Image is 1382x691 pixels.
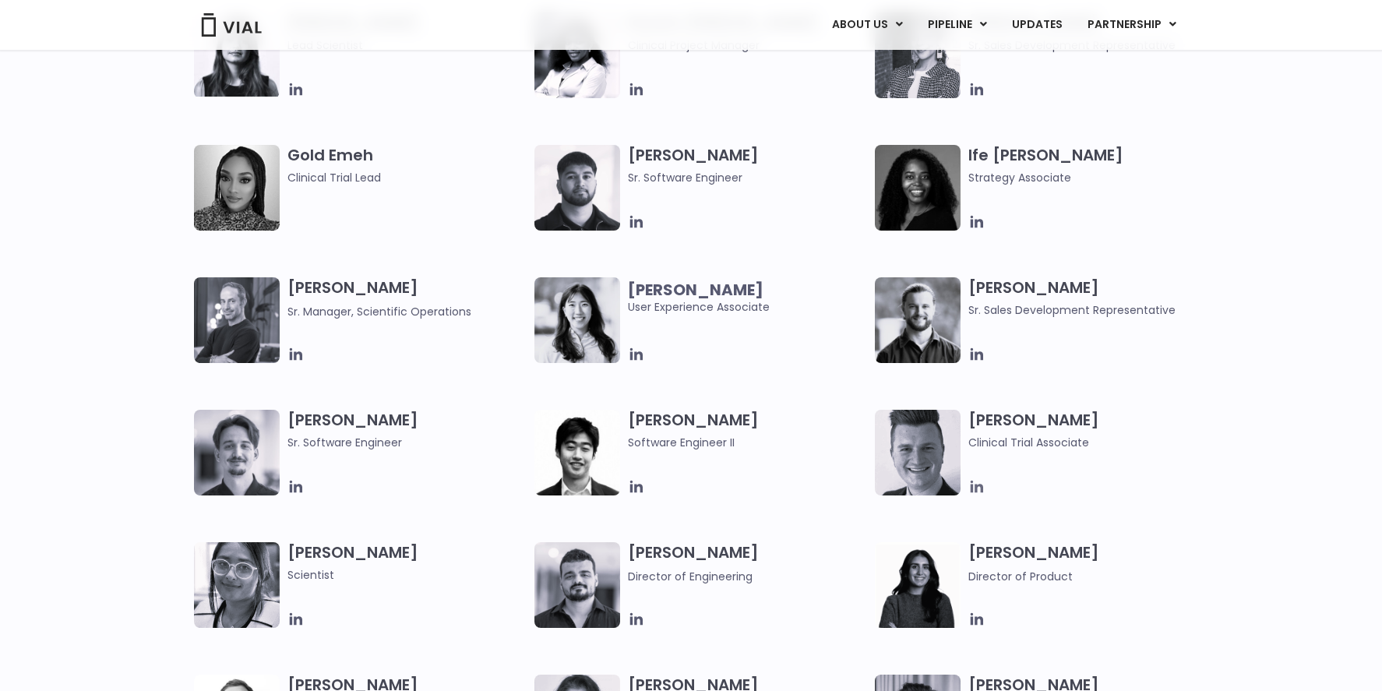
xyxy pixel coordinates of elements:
span: Director of Engineering [628,569,753,584]
img: Jason Zhang [534,410,620,495]
a: PIPELINEMenu Toggle [915,12,999,38]
span: Strategy Associate [968,169,1207,186]
span: Scientist [287,566,527,583]
h3: [PERSON_NAME] [968,410,1207,451]
h3: [PERSON_NAME] [287,410,527,451]
img: Headshot of smiling of man named Gurman [534,145,620,231]
span: Clinical Trial Lead [287,169,527,186]
span: Sr. Software Engineer [628,169,867,186]
span: Sr. Sales Development Representative [968,301,1207,319]
span: Sr. Software Engineer [287,434,527,451]
img: Igor [534,542,620,628]
a: UPDATES [999,12,1074,38]
h3: [PERSON_NAME] [628,145,867,186]
img: Ife Desamours [875,145,961,231]
img: Headshot of smiling woman named Anjali [194,542,280,628]
b: [PERSON_NAME] [628,279,763,301]
span: Sr. Manager, Scientific Operations [287,304,471,319]
h3: Ife [PERSON_NAME] [968,145,1207,186]
h3: [PERSON_NAME] [287,542,527,583]
span: Clinical Trial Associate [968,434,1207,451]
img: A woman wearing a leopard print shirt in a black and white photo. [194,145,280,231]
img: Headshot of smiling woman named Elia [194,12,280,97]
img: Smiling woman named Ira [875,542,961,628]
a: PARTNERSHIPMenu Toggle [1075,12,1189,38]
span: Software Engineer II [628,434,867,451]
h3: [PERSON_NAME] [628,542,867,585]
h3: [PERSON_NAME] [287,277,527,320]
img: Smiling woman named Gabriella [875,12,961,98]
a: ABOUT USMenu Toggle [820,12,915,38]
h3: [PERSON_NAME] [968,542,1207,585]
img: Vial Logo [200,13,263,37]
span: User Experience Associate [628,281,867,316]
img: Image of smiling man named Hugo [875,277,961,363]
h3: [PERSON_NAME] [628,410,867,451]
img: Headshot of smiling man named Jared [194,277,280,363]
img: Image of smiling woman named Etunim [534,12,620,98]
img: Headshot of smiling man named Collin [875,410,961,495]
h3: Gold Emeh [287,145,527,186]
h3: [PERSON_NAME] [968,277,1207,319]
img: Fran [194,410,280,495]
span: Director of Product [968,569,1073,584]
